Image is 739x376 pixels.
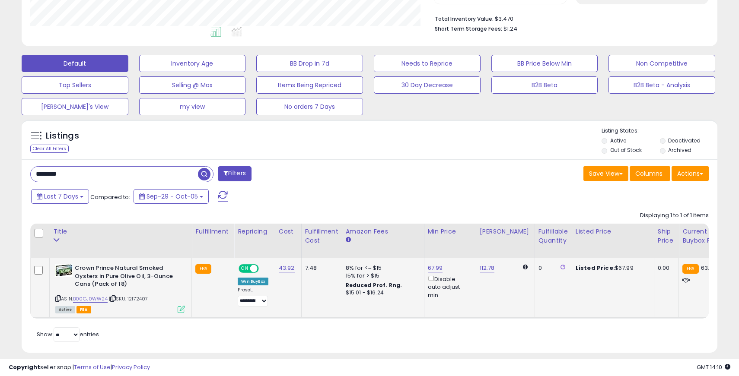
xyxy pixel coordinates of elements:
span: OFF [258,265,271,272]
button: Top Sellers [22,76,128,94]
div: 8% for <= $15 [346,264,417,272]
button: Default [22,55,128,72]
div: 0.00 [658,264,672,272]
div: ASIN: [55,264,185,312]
div: 15% for > $15 [346,272,417,280]
button: Inventory Age [139,55,246,72]
li: $3,470 [435,13,702,23]
b: Crown Prince Natural Smoked Oysters in Pure Olive Oil, 3-Ounce Cans (Pack of 18) [75,264,180,291]
span: Compared to: [90,193,130,201]
div: seller snap | | [9,363,150,372]
div: Current Buybox Price [682,227,727,245]
button: BB Drop in 7d [256,55,363,72]
label: Active [610,137,626,144]
button: Selling @ Max [139,76,246,94]
div: Preset: [238,287,268,306]
div: Min Price [428,227,472,236]
a: 43.92 [279,264,295,272]
span: Sep-29 - Oct-05 [147,192,198,201]
span: Show: entries [37,330,99,338]
button: Needs to Reprice [374,55,481,72]
strong: Copyright [9,363,40,371]
button: B2B Beta - Analysis [608,76,715,94]
b: Reduced Prof. Rng. [346,281,402,289]
img: 51CzIiSbf6L._SL40_.jpg [55,264,73,277]
div: Fulfillment Cost [305,227,338,245]
p: Listing States: [602,127,717,135]
button: No orders 7 Days [256,98,363,115]
span: Columns [635,169,663,178]
span: ON [239,265,250,272]
div: Clear All Filters [30,145,69,153]
button: my view [139,98,246,115]
span: $1.24 [503,25,517,33]
button: BB Price Below Min [491,55,598,72]
div: Displaying 1 to 1 of 1 items [640,212,709,220]
span: All listings currently available for purchase on Amazon [55,306,75,313]
label: Archived [668,146,691,154]
div: [PERSON_NAME] [480,227,531,236]
div: $67.99 [576,264,647,272]
span: 2025-10-13 14:10 GMT [697,363,730,371]
div: Cost [279,227,298,236]
label: Out of Stock [610,146,642,154]
span: | SKU: 12172407 [109,295,148,302]
div: Listed Price [576,227,650,236]
b: Listed Price: [576,264,615,272]
span: Last 7 Days [44,192,78,201]
button: Filters [218,166,252,181]
span: 63.54 [701,264,717,272]
div: Title [53,227,188,236]
a: 112.78 [480,264,495,272]
small: Amazon Fees. [346,236,351,244]
a: B00GJ0WW24 [73,295,108,303]
small: FBA [682,264,698,274]
div: Amazon Fees [346,227,420,236]
div: $15.01 - $16.24 [346,289,417,297]
button: Actions [672,166,709,181]
span: FBA [76,306,91,313]
button: 30 Day Decrease [374,76,481,94]
label: Deactivated [668,137,701,144]
button: [PERSON_NAME]'s View [22,98,128,115]
div: Ship Price [658,227,675,245]
button: Save View [583,166,628,181]
button: B2B Beta [491,76,598,94]
h5: Listings [46,130,79,142]
b: Short Term Storage Fees: [435,25,502,32]
button: Non Competitive [608,55,715,72]
div: Repricing [238,227,271,236]
div: Fulfillable Quantity [538,227,568,245]
a: Privacy Policy [112,363,150,371]
div: Disable auto adjust min [428,274,469,299]
button: Last 7 Days [31,189,89,204]
div: 7.48 [305,264,335,272]
div: Fulfillment [195,227,230,236]
button: Items Being Repriced [256,76,363,94]
div: 0 [538,264,565,272]
div: Win BuyBox [238,278,268,285]
small: FBA [195,264,211,274]
a: 67.99 [428,264,443,272]
button: Columns [630,166,670,181]
button: Sep-29 - Oct-05 [134,189,209,204]
b: Total Inventory Value: [435,15,494,22]
a: Terms of Use [74,363,111,371]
